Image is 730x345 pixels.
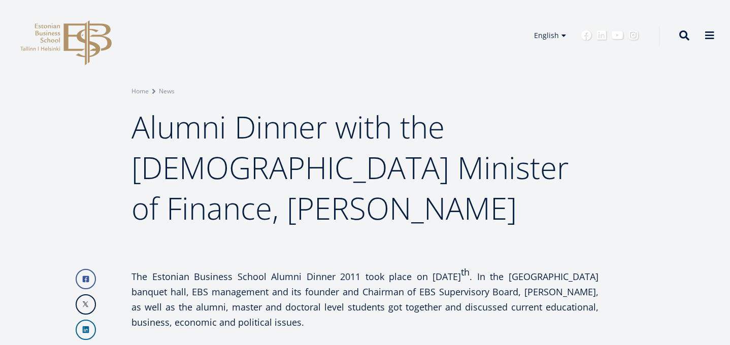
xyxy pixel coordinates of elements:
[581,30,591,41] a: Facebook
[159,86,175,96] a: News
[461,266,470,278] sup: th
[76,320,96,340] a: Linkedin
[131,86,149,96] a: Home
[131,106,569,229] span: Alumni Dinner with the [DEMOGRAPHIC_DATA] Minister of Finance, [PERSON_NAME]
[76,269,96,289] a: Facebook
[612,30,623,41] a: Youtube
[77,295,95,314] img: X
[131,269,599,330] p: The Estonian Business School Alumni Dinner 2011 took place on [DATE] . In the [GEOGRAPHIC_DATA] b...
[596,30,607,41] a: Linkedin
[628,30,639,41] a: Instagram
